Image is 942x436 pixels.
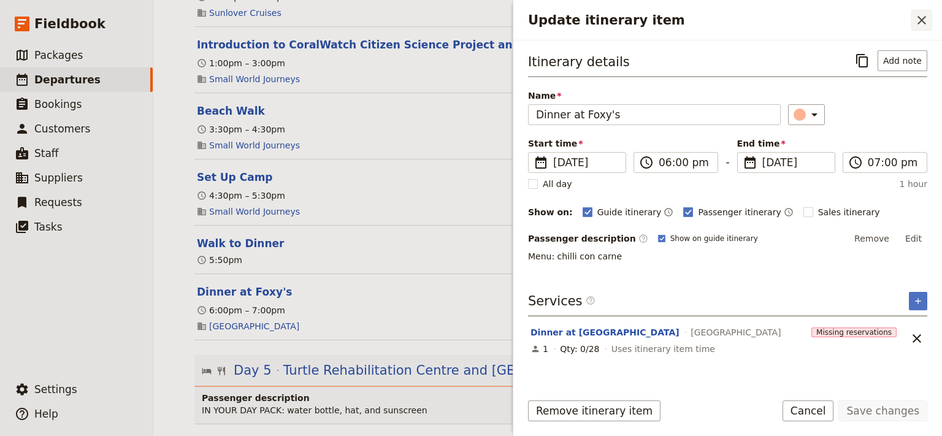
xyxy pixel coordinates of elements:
span: Bookings [34,98,82,110]
button: Copy itinerary item [852,50,873,71]
div: 1 [530,343,548,355]
a: Small World Journeys [209,139,300,151]
span: 1 hour [900,178,927,190]
span: Suppliers [34,172,83,184]
span: Requests [34,196,82,208]
span: Sales itinerary [818,206,880,218]
span: Tasks [34,221,63,233]
button: Remove [849,229,895,248]
span: [DATE] [762,155,827,170]
div: ​ [795,107,822,122]
div: 4:30pm – 5:30pm [197,189,285,202]
h3: Itinerary details [528,53,630,71]
span: Start time [528,137,626,150]
a: Sunlover Cruises [209,7,281,19]
p: Menu: chilli con carne [528,250,927,262]
div: 5:50pm [197,254,242,266]
button: Save changes [838,400,927,421]
span: End time [737,137,835,150]
span: ​ [639,155,654,170]
input: ​ [659,155,710,170]
button: Cancel [783,400,834,421]
span: ​ [586,296,595,305]
input: ​ [868,155,919,170]
span: Settings [34,383,77,396]
span: Missing reservations [811,327,897,337]
div: 6:00pm – 7:00pm [197,304,285,316]
span: ​ [586,296,595,310]
button: Edit this service option [530,326,680,338]
h3: Services [528,292,595,310]
button: ​ [788,104,825,125]
span: Show on guide itinerary [670,234,758,243]
button: Edit [900,229,927,248]
button: Remove itinerary item [528,400,661,421]
label: Passenger description [528,232,648,245]
div: Qty: 0/28 [560,343,599,355]
span: Uses itinerary item time [611,343,715,355]
button: Add service inclusion [909,292,927,310]
span: Packages [34,49,83,61]
span: Departures [34,74,101,86]
span: Staff [34,147,59,159]
span: ​ [638,234,648,243]
h4: Passenger description [202,392,896,404]
input: Name [528,104,781,125]
div: Show on: [528,206,573,218]
h2: Update itinerary item [528,11,911,29]
button: Time shown on guide itinerary [664,205,673,220]
span: [DATE] [553,155,618,170]
a: [GEOGRAPHIC_DATA] [209,320,299,332]
a: Small World Journeys [209,205,300,218]
span: Fieldbook [34,15,105,33]
button: Edit day information [202,361,829,380]
p: IN YOUR DAY PACK: water bottle, hat, and sunscreen [202,404,896,416]
span: ​ [743,155,757,170]
button: Edit this itinerary item [197,170,273,185]
span: [GEOGRAPHIC_DATA] [691,326,781,338]
button: Unlink service [906,328,927,349]
button: Edit this itinerary item [197,236,284,251]
span: Name [528,90,781,102]
span: ​ [848,155,863,170]
span: Customers [34,123,90,135]
span: All day [543,178,572,190]
span: Turtle Rehabilitation Centre and [GEOGRAPHIC_DATA] with Marine Biologist [283,361,766,380]
span: - [726,155,729,173]
button: Edit this itinerary item [197,104,265,118]
div: 1:00pm – 3:00pm [197,57,285,69]
button: Close drawer [911,10,932,31]
span: Help [34,408,58,420]
span: Day 5 [234,361,272,380]
span: Passenger itinerary [698,206,781,218]
span: ​ [534,155,548,170]
a: Small World Journeys [209,73,300,85]
button: Time shown on passenger itinerary [784,205,794,220]
div: 3:30pm – 4:30pm [197,123,285,136]
span: Guide itinerary [597,206,662,218]
button: Edit this itinerary item [197,285,292,299]
button: Edit this itinerary item [197,37,613,52]
button: Add note [878,50,927,71]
